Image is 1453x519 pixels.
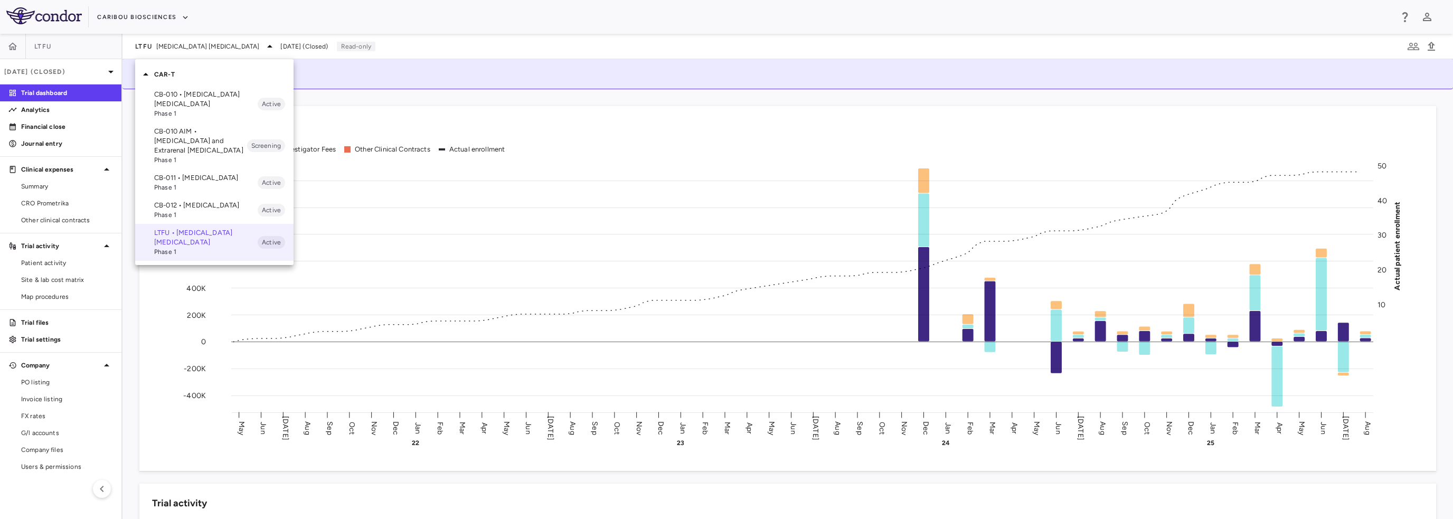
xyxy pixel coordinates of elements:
[154,183,258,192] span: Phase 1
[154,70,294,79] p: CAR-T
[154,155,247,165] span: Phase 1
[135,169,294,196] div: CB-011 • [MEDICAL_DATA]Phase 1Active
[258,238,285,247] span: Active
[135,122,294,169] div: CB-010 AIM • [MEDICAL_DATA] and Extrarenal [MEDICAL_DATA]Phase 1Screening
[154,201,258,210] p: CB-012 • [MEDICAL_DATA]
[154,247,258,257] span: Phase 1
[258,178,285,187] span: Active
[154,90,258,109] p: CB-010 • [MEDICAL_DATA] [MEDICAL_DATA]
[258,99,285,109] span: Active
[258,205,285,215] span: Active
[154,228,258,247] p: LTFU • [MEDICAL_DATA] [MEDICAL_DATA]
[135,196,294,224] div: CB-012 • [MEDICAL_DATA]Phase 1Active
[154,109,258,118] span: Phase 1
[135,63,294,86] div: CAR-T
[247,141,285,150] span: Screening
[135,86,294,122] div: CB-010 • [MEDICAL_DATA] [MEDICAL_DATA]Phase 1Active
[154,127,247,155] p: CB-010 AIM • [MEDICAL_DATA] and Extrarenal [MEDICAL_DATA]
[154,210,258,220] span: Phase 1
[135,224,294,261] div: LTFU • [MEDICAL_DATA] [MEDICAL_DATA]Phase 1Active
[154,173,258,183] p: CB-011 • [MEDICAL_DATA]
